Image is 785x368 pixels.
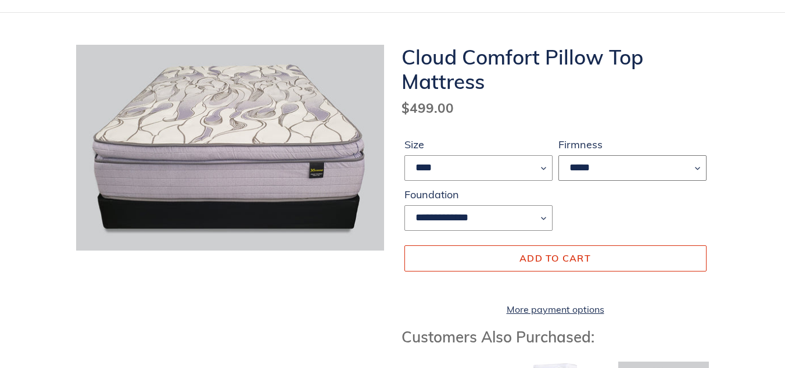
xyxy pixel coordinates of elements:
h1: Cloud Comfort Pillow Top Mattress [402,45,709,94]
a: More payment options [404,302,707,316]
label: Firmness [558,137,707,152]
label: Foundation [404,187,553,202]
label: Size [404,137,553,152]
button: Add to cart [404,245,707,271]
span: $499.00 [402,99,454,116]
h3: Customers Also Purchased: [402,328,709,346]
span: Add to cart [519,252,591,264]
